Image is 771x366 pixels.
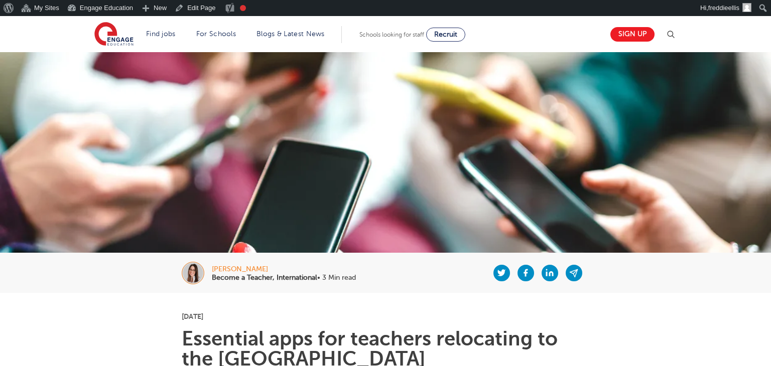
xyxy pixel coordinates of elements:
[94,22,134,47] img: Engage Education
[256,30,325,38] a: Blogs & Latest News
[146,30,176,38] a: Find jobs
[182,313,590,320] p: [DATE]
[708,4,739,12] span: freddieellis
[359,31,424,38] span: Schools looking for staff
[212,266,356,273] div: [PERSON_NAME]
[610,27,655,42] a: Sign up
[212,274,356,281] p: • 3 Min read
[212,274,317,281] b: Become a Teacher, International
[426,28,465,42] a: Recruit
[196,30,236,38] a: For Schools
[240,5,246,11] div: Focus keyphrase not set
[434,31,457,38] span: Recruit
